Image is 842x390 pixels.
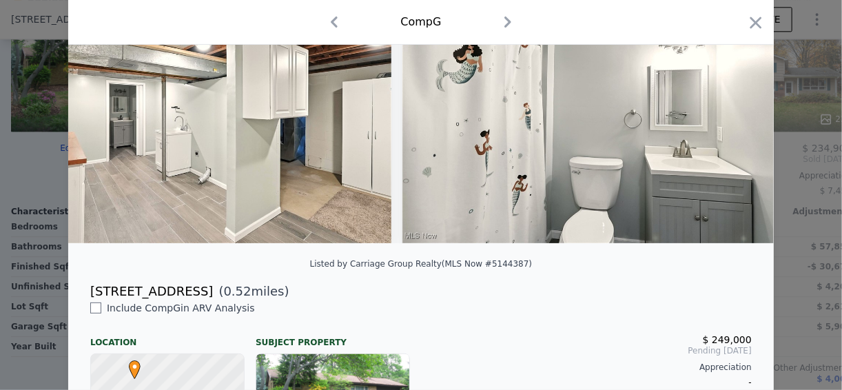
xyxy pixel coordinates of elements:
[125,360,134,369] div: •
[432,345,752,356] span: Pending [DATE]
[90,326,245,348] div: Location
[703,334,752,345] span: $ 249,000
[400,14,441,30] div: Comp G
[213,282,289,301] span: ( miles)
[125,356,144,377] span: •
[432,362,752,373] div: Appreciation
[310,259,533,269] div: Listed by Carriage Group Realty (MLS Now #5144387)
[256,326,410,348] div: Subject Property
[90,282,213,301] div: [STREET_ADDRESS]
[101,302,260,314] span: Include Comp G in ARV Analysis
[224,284,251,298] span: 0.52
